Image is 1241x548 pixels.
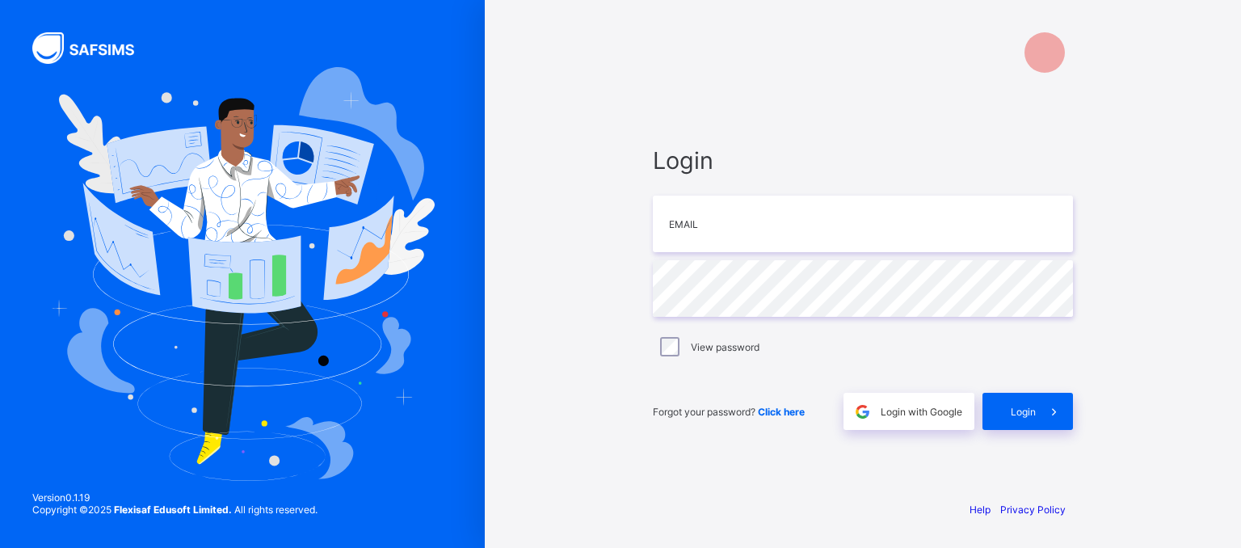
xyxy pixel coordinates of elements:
[881,406,962,418] span: Login with Google
[32,504,318,516] span: Copyright © 2025 All rights reserved.
[691,341,759,353] label: View password
[853,403,872,421] img: google.396cfc9801f0270233282035f929180a.svg
[32,32,154,64] img: SAFSIMS Logo
[653,406,805,418] span: Forgot your password?
[114,504,232,516] strong: Flexisaf Edusoft Limited.
[32,491,318,504] span: Version 0.1.19
[653,146,1073,175] span: Login
[758,406,805,418] a: Click here
[50,67,435,481] img: Hero Image
[1011,406,1036,418] span: Login
[970,504,991,516] a: Help
[1000,504,1066,516] a: Privacy Policy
